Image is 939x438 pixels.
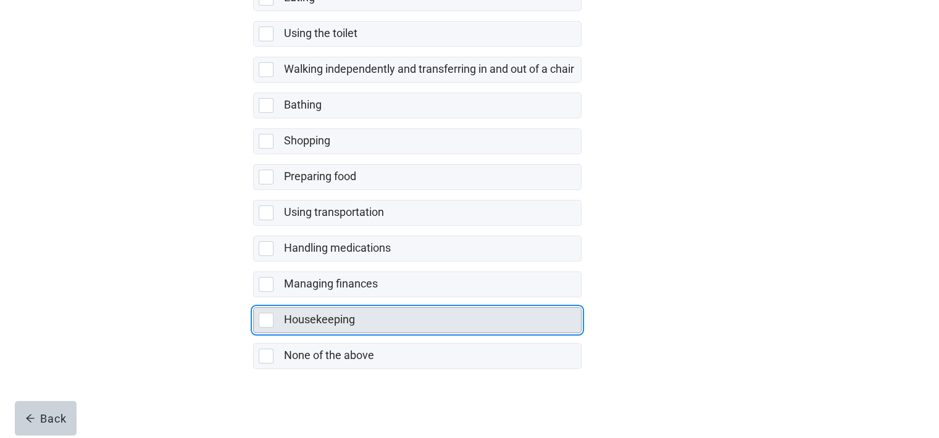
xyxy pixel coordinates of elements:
label: Managing finances [283,277,377,290]
div: None of the above, checkbox, not selected [253,343,582,369]
div: Back [25,412,67,424]
div: Walking independently and transferring in and out of a chair, checkbox, not selected [253,57,582,83]
span: arrow-left [25,413,35,423]
div: Housekeeping, checkbox, not selected [253,307,582,333]
div: Handling medications, checkbox, not selected [253,236,582,262]
div: Bathing, checkbox, not selected [253,93,582,118]
label: Walking independently and transferring in and out of a chair [283,62,574,75]
label: Preparing food [283,170,356,183]
div: Shopping, checkbox, not selected [253,128,582,154]
label: Housekeeping [283,313,354,326]
label: Shopping [283,134,330,147]
div: Managing finances, checkbox, not selected [253,271,582,297]
label: Using the toilet [283,27,357,39]
label: None of the above [283,349,374,362]
label: Using transportation [283,205,383,218]
label: Handling medications [283,241,390,254]
div: Using the toilet, checkbox, not selected [253,21,582,47]
div: Using transportation, checkbox, not selected [253,200,582,226]
label: Bathing [283,98,321,111]
div: Preparing food, checkbox, not selected [253,164,582,190]
button: arrow-leftBack [15,401,77,436]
